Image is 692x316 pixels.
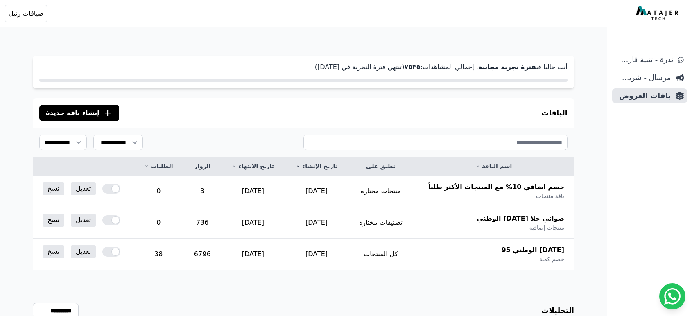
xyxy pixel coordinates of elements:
td: منتجات مختارة [348,176,413,207]
td: [DATE] [221,207,285,239]
th: الزوار [183,157,221,176]
td: [DATE] [285,239,348,270]
h3: الباقات [541,107,568,119]
span: صواني حلا [DATE] الوطني [477,214,564,223]
td: [DATE] [221,239,285,270]
span: مرسال - شريط دعاية [615,72,671,84]
span: خصم كمية [539,255,564,263]
a: نسخ [43,182,64,195]
span: باقة منتجات [536,192,564,200]
span: ضيافات رتيل [9,9,43,18]
td: 0 [133,207,183,239]
td: [DATE] [285,207,348,239]
td: 736 [183,207,221,239]
a: نسخ [43,214,64,227]
p: أنت حاليا في . إجمالي المشاهدات: (تنتهي فترة التجربة في [DATE]) [39,62,568,72]
a: تاريخ الانتهاء [231,162,275,170]
a: اسم الباقة [423,162,564,170]
span: ندرة - تنبية قارب علي النفاذ [615,54,673,65]
td: تصنيفات مختارة [348,207,413,239]
td: 3 [183,176,221,207]
a: تاريخ الإنشاء [295,162,339,170]
span: منتجات إضافية [529,223,564,232]
img: MatajerTech Logo [636,6,681,21]
a: الطلبات [143,162,174,170]
a: تعديل [71,245,96,258]
th: تطبق على [348,157,413,176]
span: إنشاء باقة جديدة [46,108,100,118]
td: [DATE] [221,176,285,207]
td: 38 [133,239,183,270]
td: كل المنتجات [348,239,413,270]
span: خصم اضافي 10% مع المنتجات الأكثر طلباً [428,182,564,192]
a: نسخ [43,245,64,258]
td: 0 [133,176,183,207]
button: إنشاء باقة جديدة [39,105,119,121]
a: تعديل [71,182,96,195]
span: باقات العروض [615,90,671,102]
a: تعديل [71,214,96,227]
button: ضيافات رتيل [5,5,47,22]
td: 6796 [183,239,221,270]
strong: ٧٥۳٥ [404,63,420,71]
span: [DATE] الوطني 95 [501,245,564,255]
strong: فترة تجربة مجانية [478,63,536,71]
td: [DATE] [285,176,348,207]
